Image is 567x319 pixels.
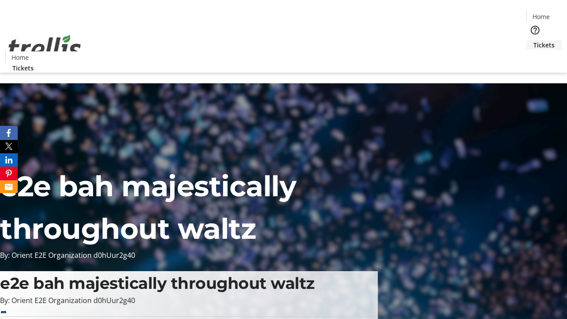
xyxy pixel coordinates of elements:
[526,50,544,67] button: Cart
[527,12,555,21] a: Home
[526,40,562,50] a: Tickets
[5,63,41,73] a: Tickets
[12,63,34,73] span: Tickets
[532,12,550,21] span: Home
[12,53,29,62] span: Home
[5,25,84,70] img: Orient E2E Organization d0hUur2g40's Logo
[6,53,34,62] a: Home
[533,40,555,50] span: Tickets
[526,21,544,39] button: Help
